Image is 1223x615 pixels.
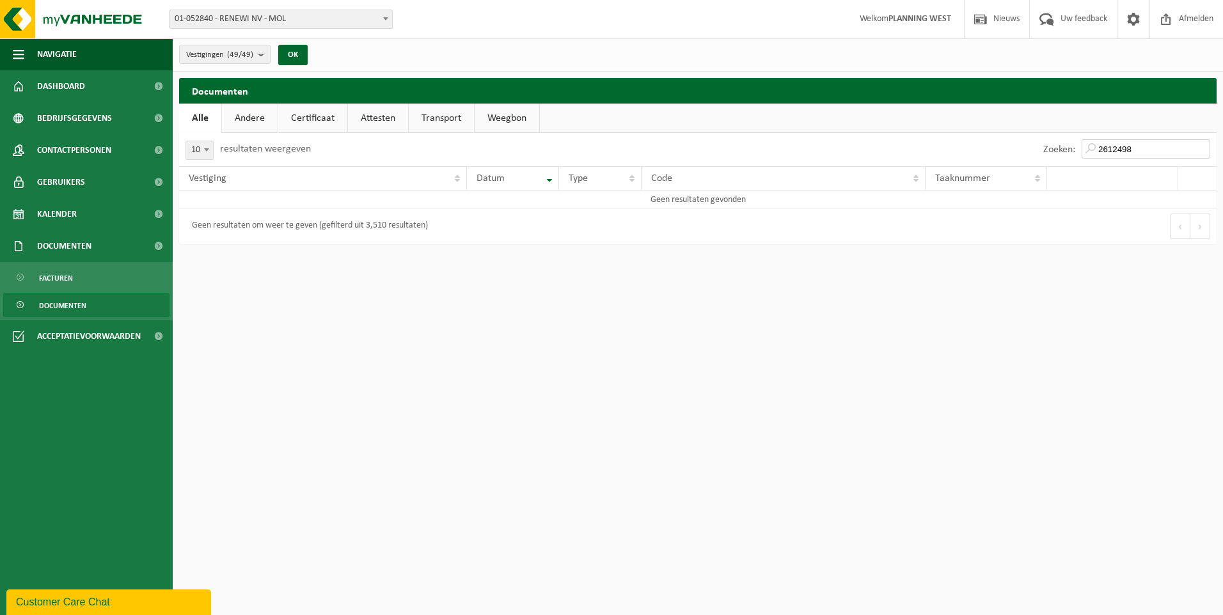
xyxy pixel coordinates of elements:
[220,144,311,154] label: resultaten weergeven
[1170,214,1190,239] button: Previous
[569,173,588,183] span: Type
[1190,214,1210,239] button: Next
[888,14,951,24] strong: PLANNING WEST
[185,215,428,238] div: Geen resultaten om weer te geven (gefilterd uit 3,510 resultaten)
[37,134,111,166] span: Contactpersonen
[278,45,308,65] button: OK
[37,198,77,230] span: Kalender
[37,102,112,134] span: Bedrijfsgegevens
[278,104,347,133] a: Certificaat
[37,230,91,262] span: Documenten
[37,320,141,352] span: Acceptatievoorwaarden
[186,45,253,65] span: Vestigingen
[3,293,170,317] a: Documenten
[37,166,85,198] span: Gebruikers
[179,78,1217,103] h2: Documenten
[179,191,1217,208] td: Geen resultaten gevonden
[1043,144,1075,155] label: Zoeken:
[179,45,271,64] button: Vestigingen(49/49)
[651,173,672,183] span: Code
[475,104,539,133] a: Weegbon
[169,10,393,29] span: 01-052840 - RENEWI NV - MOL
[37,70,85,102] span: Dashboard
[39,293,86,318] span: Documenten
[409,104,474,133] a: Transport
[189,173,226,183] span: Vestiging
[37,38,77,70] span: Navigatie
[227,51,253,59] count: (49/49)
[170,10,392,28] span: 01-052840 - RENEWI NV - MOL
[179,104,221,133] a: Alle
[3,265,170,290] a: Facturen
[185,141,214,160] span: 10
[222,104,278,133] a: Andere
[348,104,408,133] a: Attesten
[477,173,505,183] span: Datum
[935,173,990,183] span: Taaknummer
[6,587,214,615] iframe: chat widget
[186,141,213,159] span: 10
[39,266,73,290] span: Facturen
